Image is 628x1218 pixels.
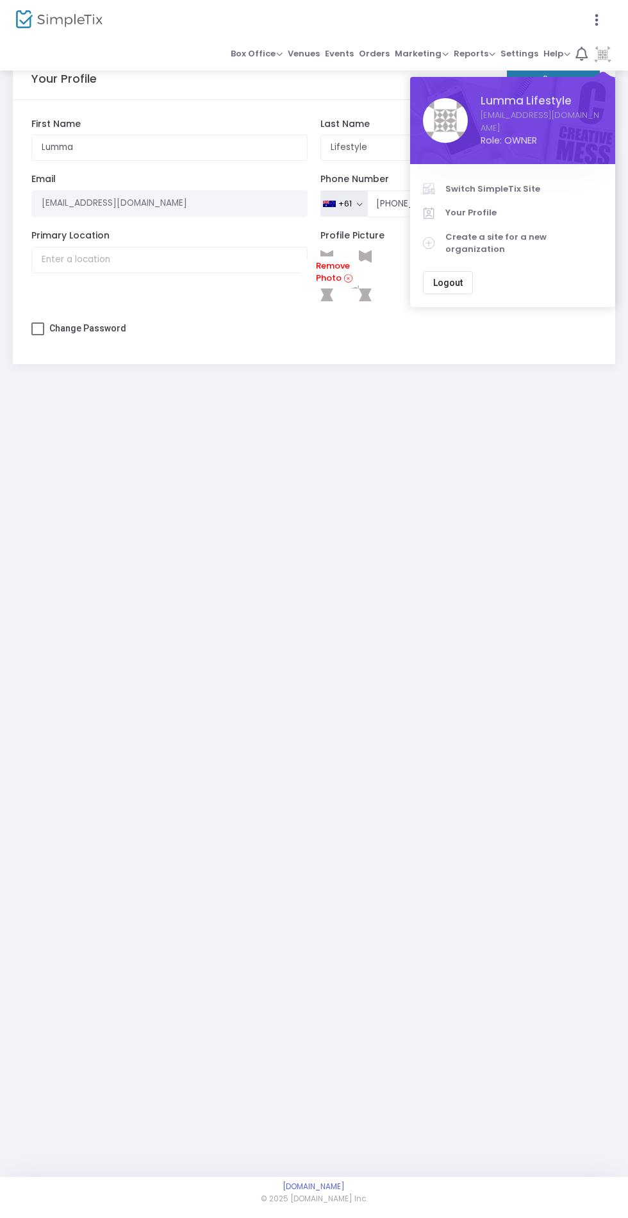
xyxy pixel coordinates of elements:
a: Your Profile [423,201,602,225]
span: Switch SimpleTix Site [445,183,602,196]
a: Create a site for a new organization [423,225,602,262]
a: Switch SimpleTix Site [423,177,602,201]
span: Lumma Lifestyle [481,93,602,109]
span: Your Profile [445,206,602,219]
button: Logout [423,271,473,294]
span: Role: OWNER [481,134,602,147]
span: Logout [433,278,463,288]
span: Create a site for a new organization [445,231,602,256]
a: [EMAIL_ADDRESS][DOMAIN_NAME] [481,109,602,134]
